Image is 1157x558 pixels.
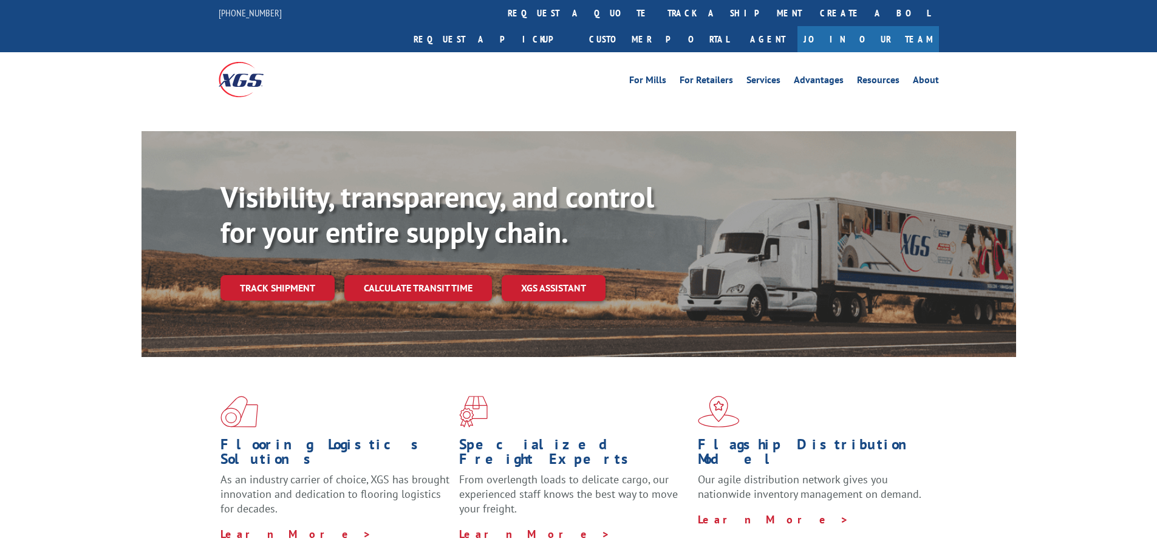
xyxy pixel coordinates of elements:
[459,472,689,526] p: From overlength loads to delicate cargo, our experienced staff knows the best way to move your fr...
[404,26,580,52] a: Request a pickup
[698,512,849,526] a: Learn More >
[797,26,939,52] a: Join Our Team
[220,178,654,251] b: Visibility, transparency, and control for your entire supply chain.
[220,437,450,472] h1: Flooring Logistics Solutions
[344,275,492,301] a: Calculate transit time
[738,26,797,52] a: Agent
[220,396,258,427] img: xgs-icon-total-supply-chain-intelligence-red
[698,437,927,472] h1: Flagship Distribution Model
[680,75,733,89] a: For Retailers
[629,75,666,89] a: For Mills
[459,396,488,427] img: xgs-icon-focused-on-flooring-red
[502,275,606,301] a: XGS ASSISTANT
[459,527,610,541] a: Learn More >
[698,396,740,427] img: xgs-icon-flagship-distribution-model-red
[580,26,738,52] a: Customer Portal
[220,472,449,515] span: As an industry carrier of choice, XGS has brought innovation and dedication to flooring logistics...
[746,75,780,89] a: Services
[220,275,335,301] a: Track shipment
[220,527,372,541] a: Learn More >
[698,472,921,501] span: Our agile distribution network gives you nationwide inventory management on demand.
[913,75,939,89] a: About
[459,437,689,472] h1: Specialized Freight Experts
[219,7,282,19] a: [PHONE_NUMBER]
[794,75,844,89] a: Advantages
[857,75,899,89] a: Resources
